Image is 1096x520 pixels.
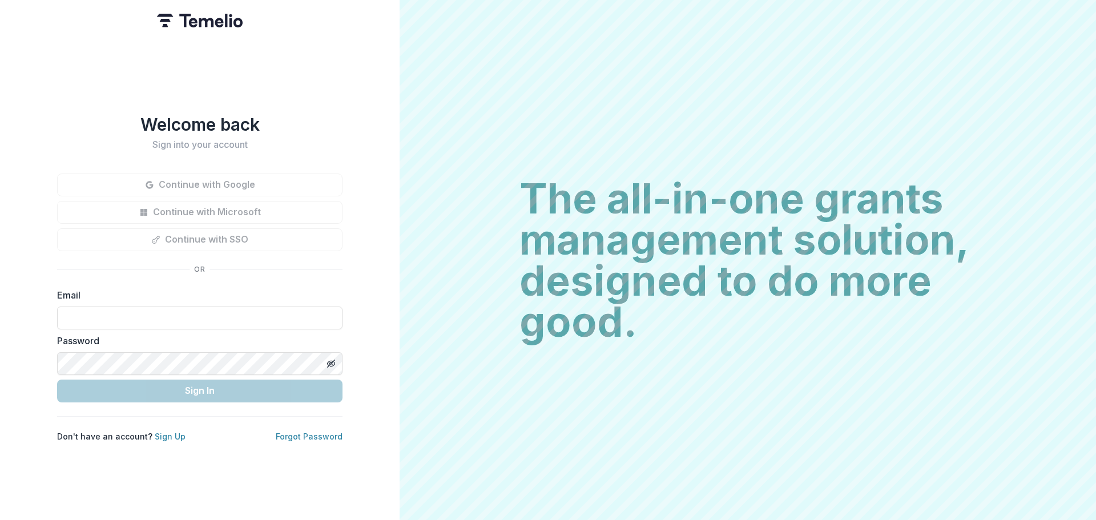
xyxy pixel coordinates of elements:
[57,228,342,251] button: Continue with SSO
[57,114,342,135] h1: Welcome back
[57,380,342,402] button: Sign In
[57,174,342,196] button: Continue with Google
[276,432,342,441] a: Forgot Password
[157,14,243,27] img: Temelio
[57,288,336,302] label: Email
[57,139,342,150] h2: Sign into your account
[322,354,340,373] button: Toggle password visibility
[57,430,186,442] p: Don't have an account?
[57,201,342,224] button: Continue with Microsoft
[155,432,186,441] a: Sign Up
[57,334,336,348] label: Password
